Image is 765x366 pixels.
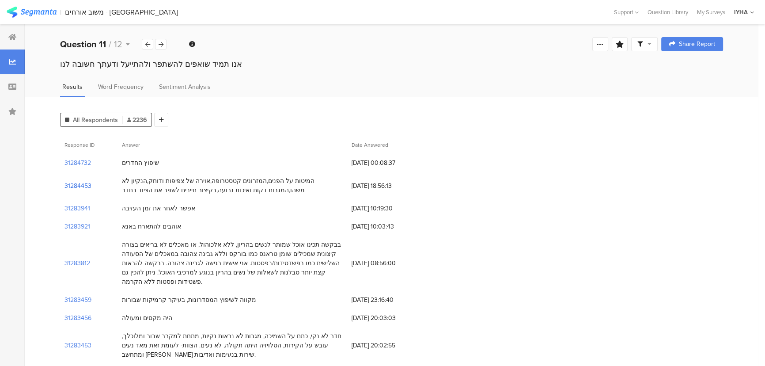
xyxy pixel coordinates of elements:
[679,41,715,47] span: Share Report
[73,115,118,125] span: All Respondents
[64,313,91,323] section: 31283456
[109,38,111,51] span: /
[352,295,422,305] span: [DATE] 23:16:40
[352,259,422,268] span: [DATE] 08:56:00
[64,158,91,168] section: 31284732
[64,181,91,191] section: 31284453
[159,82,211,91] span: Sentiment Analysis
[7,7,57,18] img: segmanta logo
[65,8,178,16] div: משוב אורחים - [GEOGRAPHIC_DATA]
[62,82,83,91] span: Results
[127,115,147,125] span: 2236
[114,38,122,51] span: 12
[64,204,90,213] section: 31283941
[98,82,144,91] span: Word Frequency
[352,341,422,350] span: [DATE] 20:02:55
[352,181,422,191] span: [DATE] 18:56:13
[64,222,90,231] section: 31283921
[614,5,639,19] div: Support
[693,8,730,16] a: My Surveys
[122,313,172,323] div: היה מקסים ומעולה
[122,222,181,231] div: אוהבים להתארח באנא
[352,222,422,231] span: [DATE] 10:03:43
[643,8,693,16] a: Question Library
[60,38,106,51] b: Question 11
[352,141,388,149] span: Date Answered
[60,7,61,17] div: |
[122,176,343,195] div: המיטות על הפנים,המזרונים קטסטרופה,אוירה של צפיפות ודוחק,הנקיון לא משהו,המגבות דקות ואיכות גרועה,ב...
[352,158,422,168] span: [DATE] 00:08:37
[122,158,159,168] div: שיפוץ החדרים
[64,259,90,268] section: 31283812
[64,341,91,350] section: 31283453
[352,313,422,323] span: [DATE] 20:03:03
[122,332,343,359] div: חדר לא נקי, כתם על השמיכה, מגבות לא נראות נקיות, מתחת למקרר שבור ומלוכלך, עובש על הקירות, הטלויזי...
[64,295,91,305] section: 31283459
[122,240,343,286] div: בבקשה תכינו אוכל שמותר לנשים בהריון, ללא אלכוהול, או מאכלים לא בריאים בצורה קיצונית שמכילים שומן ...
[352,204,422,213] span: [DATE] 10:19:30
[122,141,140,149] span: Answer
[734,8,748,16] div: IYHA
[122,295,256,305] div: מקווה לשיפוץ המסדרונות, בעיקר קרמיקות שבורות
[60,58,723,70] div: אנו תמיד שואפים להשתפר ולהתייעל ודעתך חשובה לנו
[122,204,195,213] div: אפשר לאחר את זמן העזיבה
[64,141,95,149] span: Response ID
